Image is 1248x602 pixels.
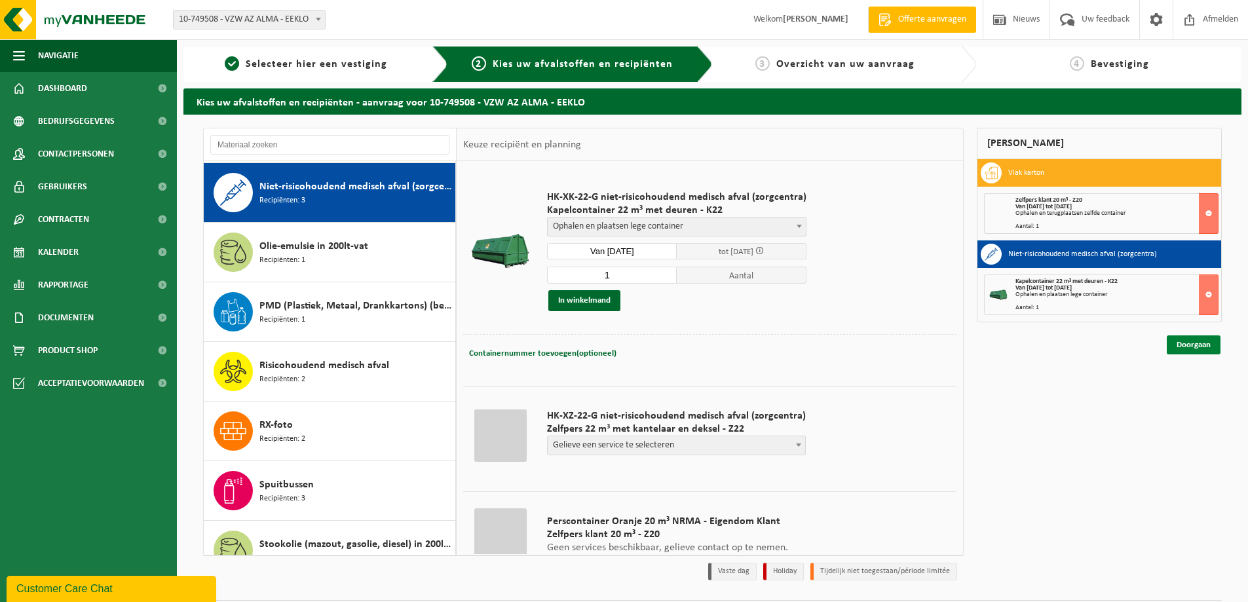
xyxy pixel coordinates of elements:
span: Zelfpers 22 m³ met kantelaar en deksel - Z22 [547,423,806,436]
span: Selecteer hier een vestiging [246,59,387,69]
strong: [PERSON_NAME] [783,14,848,24]
span: Gelieve een service te selecteren [547,436,806,455]
span: Recipiënten: 2 [259,433,305,445]
span: Gelieve een service te selecteren [548,436,805,455]
span: Overzicht van uw aanvraag [776,59,915,69]
span: Spuitbussen [259,477,314,493]
span: Bedrijfsgegevens [38,105,115,138]
span: Kalender [38,236,79,269]
span: Zelfpers klant 20 m³ - Z20 [547,528,788,541]
div: Ophalen en plaatsen lege container [1015,292,1218,298]
span: Recipiënten: 2 [259,552,305,565]
span: 1 [225,56,239,71]
span: PMD (Plastiek, Metaal, Drankkartons) (bedrijven) [259,298,452,314]
li: Holiday [763,563,804,580]
button: Risicohoudend medisch afval Recipiënten: 2 [204,342,456,402]
span: HK-XK-22-G niet-risicohoudend medisch afval (zorgcentra) [547,191,806,204]
button: In winkelmand [548,290,620,311]
span: Gebruikers [38,170,87,203]
button: Containernummer toevoegen(optioneel) [468,345,618,363]
button: Spuitbussen Recipiënten: 3 [204,461,456,521]
span: Perscontainer Oranje 20 m³ NRMA - Eigendom Klant [547,515,788,528]
strong: Van [DATE] tot [DATE] [1015,203,1072,210]
span: Kapelcontainer 22 m³ met deuren - K22 [1015,278,1118,285]
span: Acceptatievoorwaarden [38,367,144,400]
h2: Kies uw afvalstoffen en recipiënten - aanvraag voor 10-749508 - VZW AZ ALMA - EEKLO [183,88,1241,114]
input: Selecteer datum [547,243,677,259]
h3: Vlak karton [1008,162,1044,183]
span: tot [DATE] [719,248,753,256]
a: 1Selecteer hier een vestiging [190,56,422,72]
span: Documenten [38,301,94,334]
span: Contactpersonen [38,138,114,170]
span: Bevestiging [1091,59,1149,69]
span: Product Shop [38,334,98,367]
span: Risicohoudend medisch afval [259,358,389,373]
span: Recipiënten: 3 [259,493,305,505]
span: Stookolie (mazout, gasolie, diesel) in 200lt-vat [259,536,452,552]
span: Recipiënten: 2 [259,373,305,386]
span: Recipiënten: 3 [259,195,305,207]
span: Rapportage [38,269,88,301]
a: Doorgaan [1167,335,1220,354]
strong: Van [DATE] tot [DATE] [1015,284,1072,292]
span: 10-749508 - VZW AZ ALMA - EEKLO [174,10,325,29]
a: Offerte aanvragen [868,7,976,33]
span: Ophalen en plaatsen lege container [548,217,806,236]
span: HK-XZ-22-G niet-risicohoudend medisch afval (zorgcentra) [547,409,806,423]
span: 2 [472,56,486,71]
button: Stookolie (mazout, gasolie, diesel) in 200lt-vat Recipiënten: 2 [204,521,456,580]
li: Tijdelijk niet toegestaan/période limitée [810,563,957,580]
span: Offerte aanvragen [895,13,970,26]
span: Dashboard [38,72,87,105]
span: Olie-emulsie in 200lt-vat [259,238,368,254]
div: [PERSON_NAME] [977,128,1222,159]
li: Vaste dag [708,563,757,580]
span: 4 [1070,56,1084,71]
div: Geen services beschikbaar, gelieve contact op te nemen. [540,502,795,567]
input: Materiaal zoeken [210,135,449,155]
button: PMD (Plastiek, Metaal, Drankkartons) (bedrijven) Recipiënten: 1 [204,282,456,342]
span: Recipiënten: 1 [259,314,305,326]
div: Ophalen en terugplaatsen zelfde container [1015,210,1218,217]
span: Zelfpers klant 20 m³ - Z20 [1015,197,1082,204]
span: Containernummer toevoegen(optioneel) [469,349,616,358]
button: RX-foto Recipiënten: 2 [204,402,456,461]
div: Aantal: 1 [1015,305,1218,311]
button: Niet-risicohoudend medisch afval (zorgcentra) Recipiënten: 3 [204,163,456,223]
span: Aantal [677,267,806,284]
iframe: chat widget [7,573,219,602]
span: Contracten [38,203,89,236]
span: RX-foto [259,417,293,433]
button: Olie-emulsie in 200lt-vat Recipiënten: 1 [204,223,456,282]
span: Ophalen en plaatsen lege container [547,217,806,236]
span: Navigatie [38,39,79,72]
span: 10-749508 - VZW AZ ALMA - EEKLO [173,10,326,29]
h3: Niet-risicohoudend medisch afval (zorgcentra) [1008,244,1157,265]
span: Kapelcontainer 22 m³ met deuren - K22 [547,204,806,217]
span: Kies uw afvalstoffen en recipiënten [493,59,673,69]
div: Keuze recipiënt en planning [457,128,588,161]
span: 3 [755,56,770,71]
div: Aantal: 1 [1015,223,1218,230]
span: Recipiënten: 1 [259,254,305,267]
span: Niet-risicohoudend medisch afval (zorgcentra) [259,179,452,195]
